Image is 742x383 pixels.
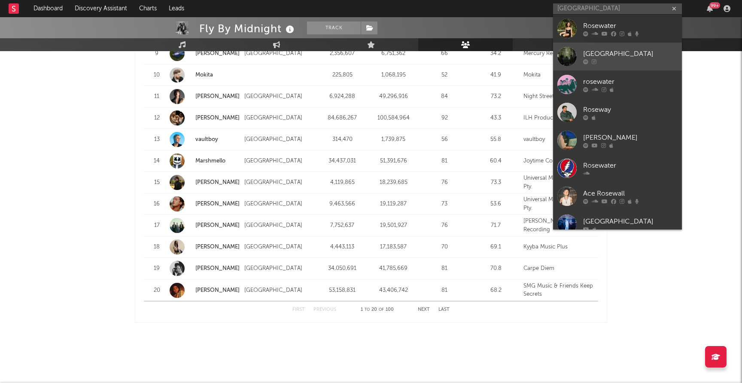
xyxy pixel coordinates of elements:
[244,157,315,165] div: [GEOGRAPHIC_DATA]
[421,92,468,101] div: 84
[195,72,213,78] a: Mokita
[170,46,240,61] a: [PERSON_NAME]
[319,286,366,295] div: 53,158,831
[170,175,240,190] a: [PERSON_NAME]
[553,43,682,70] a: [GEOGRAPHIC_DATA]
[472,114,519,123] div: 43.3
[438,307,450,312] button: Last
[553,98,682,126] a: Roseway
[523,282,594,299] div: SMG Music & Friends Keep Secrets
[379,308,384,312] span: of
[148,49,165,58] div: 9
[553,126,682,154] a: [PERSON_NAME]
[418,307,430,312] button: Next
[370,135,417,144] div: 1,739,875
[170,261,240,276] a: [PERSON_NAME]
[170,67,240,83] a: Mokita
[370,221,417,230] div: 19,501,927
[472,49,519,58] div: 34.2
[523,196,594,212] div: Universal Music Australia Pty.
[370,264,417,273] div: 41,785,669
[553,3,682,14] input: Search for artists
[244,243,315,251] div: [GEOGRAPHIC_DATA]
[319,92,366,101] div: 6,924,288
[195,223,240,228] a: [PERSON_NAME]
[370,200,417,208] div: 19,119,287
[370,114,417,123] div: 100,584,964
[170,196,240,211] a: [PERSON_NAME]
[244,264,315,273] div: [GEOGRAPHIC_DATA]
[319,135,366,144] div: 314,470
[523,174,594,191] div: Universal Music Australia Pty.
[472,71,519,80] div: 41.9
[319,178,366,187] div: 4,119,865
[244,200,315,208] div: [GEOGRAPHIC_DATA]
[370,243,417,251] div: 17,183,587
[365,308,370,312] span: to
[553,154,682,182] a: Rosewater
[195,137,218,142] a: vaultboy
[707,5,713,12] button: 99+
[170,153,240,169] a: Marshmello
[421,221,468,230] div: 76
[319,114,366,123] div: 84,686,267
[148,221,165,230] div: 17
[319,200,366,208] div: 9,463,566
[148,264,165,273] div: 19
[313,307,336,312] button: Previous
[583,216,678,227] div: [GEOGRAPHIC_DATA]
[553,210,682,238] a: [GEOGRAPHIC_DATA]
[199,21,296,36] div: Fly By Midnight
[148,286,165,295] div: 20
[523,92,594,101] div: Night Street Records
[244,135,315,144] div: [GEOGRAPHIC_DATA]
[523,264,594,273] div: Carpe Diem
[170,283,240,298] a: [PERSON_NAME]
[319,243,366,251] div: 4,443,113
[472,135,519,144] div: 55.8
[472,286,519,295] div: 68.2
[583,21,678,31] div: Rosewater
[583,132,678,143] div: [PERSON_NAME]
[244,221,315,230] div: [GEOGRAPHIC_DATA]
[553,15,682,43] a: Rosewater
[148,243,165,251] div: 18
[523,217,594,234] div: [PERSON_NAME] Recording
[709,2,720,9] div: 99 +
[421,264,468,273] div: 81
[523,135,594,144] div: vaultboy
[353,305,401,315] div: 1 20 100
[421,243,468,251] div: 70
[292,307,305,312] button: First
[170,132,240,147] a: vaultboy
[244,49,315,58] div: [GEOGRAPHIC_DATA]
[523,114,594,123] div: ILH Production Co.
[195,51,240,56] a: [PERSON_NAME]
[553,182,682,210] a: Ace Rosewall
[421,49,468,58] div: 66
[244,178,315,187] div: [GEOGRAPHIC_DATA]
[583,77,678,87] div: rosewater
[148,178,165,187] div: 15
[583,160,678,171] div: Rosewater
[170,218,240,233] a: [PERSON_NAME]
[148,114,165,123] div: 12
[148,92,165,101] div: 11
[148,157,165,165] div: 14
[195,158,225,164] a: Marshmello
[370,157,417,165] div: 51,391,676
[170,110,240,126] a: [PERSON_NAME]
[472,243,519,251] div: 69.1
[523,243,594,251] div: Kyyba Music Plus
[307,21,361,34] button: Track
[472,157,519,165] div: 60.4
[421,178,468,187] div: 76
[421,135,468,144] div: 56
[583,188,678,199] div: Ace Rosewall
[244,114,315,123] div: [GEOGRAPHIC_DATA]
[319,221,366,230] div: 7,752,637
[472,264,519,273] div: 70.8
[170,239,240,254] a: [PERSON_NAME]
[421,71,468,80] div: 52
[195,244,240,250] a: [PERSON_NAME]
